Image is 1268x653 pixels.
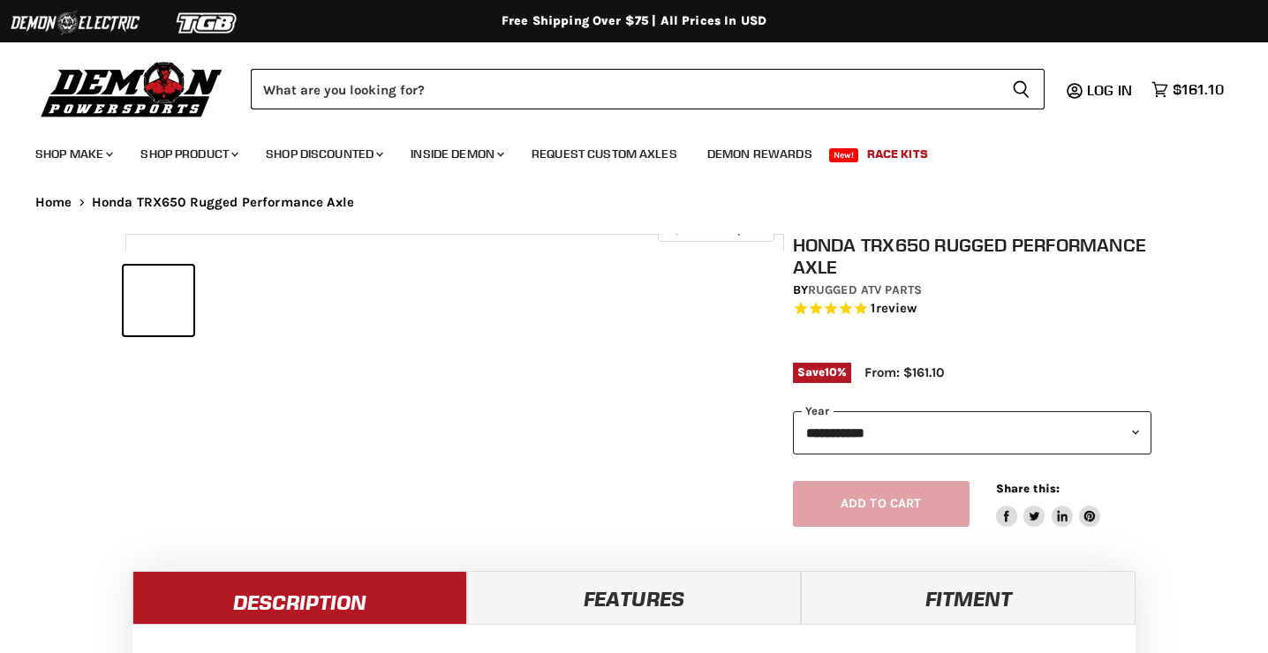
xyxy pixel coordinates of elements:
a: Features [467,571,802,624]
a: Shop Product [127,136,249,172]
span: Save % [793,363,851,382]
span: 1 reviews [871,301,917,317]
span: Rated 5.0 out of 5 stars 1 reviews [793,300,1152,319]
h1: Honda TRX650 Rugged Performance Axle [793,234,1152,278]
div: by [793,281,1152,300]
a: Fitment [801,571,1136,624]
button: Honda TRX650 Rugged Performance Axle thumbnail [124,266,193,335]
ul: Main menu [22,129,1219,172]
a: Home [35,195,72,210]
img: Demon Powersports [35,57,229,120]
span: Log in [1087,81,1132,99]
span: $161.10 [1173,81,1224,98]
button: Honda TRX650 Rugged Performance Axle thumbnail [274,266,343,335]
button: Search [998,69,1045,109]
span: From: $161.10 [864,364,944,380]
a: Race Kits [854,136,941,172]
form: Product [251,69,1045,109]
aside: Share this: [996,481,1101,528]
button: Honda TRX650 Rugged Performance Axle thumbnail [199,266,268,335]
img: TGB Logo 2 [141,6,274,40]
a: Description [132,571,467,624]
input: Search [251,69,998,109]
span: review [876,301,917,317]
span: Click to expand [667,222,765,236]
button: Honda TRX650 Rugged Performance Axle thumbnail [349,266,419,335]
span: Share this: [996,482,1060,495]
select: year [793,411,1152,454]
span: Honda TRX650 Rugged Performance Axle [92,195,354,210]
a: Rugged ATV Parts [808,282,922,297]
a: $161.10 [1143,77,1233,102]
span: New! [829,148,859,162]
a: Demon Rewards [694,136,826,172]
a: Shop Make [22,136,124,172]
a: Request Custom Axles [518,136,691,172]
a: Log in [1079,82,1143,98]
span: 10 [825,365,837,379]
img: Demon Electric Logo 2 [9,6,141,40]
a: Inside Demon [397,136,515,172]
a: Shop Discounted [253,136,394,172]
